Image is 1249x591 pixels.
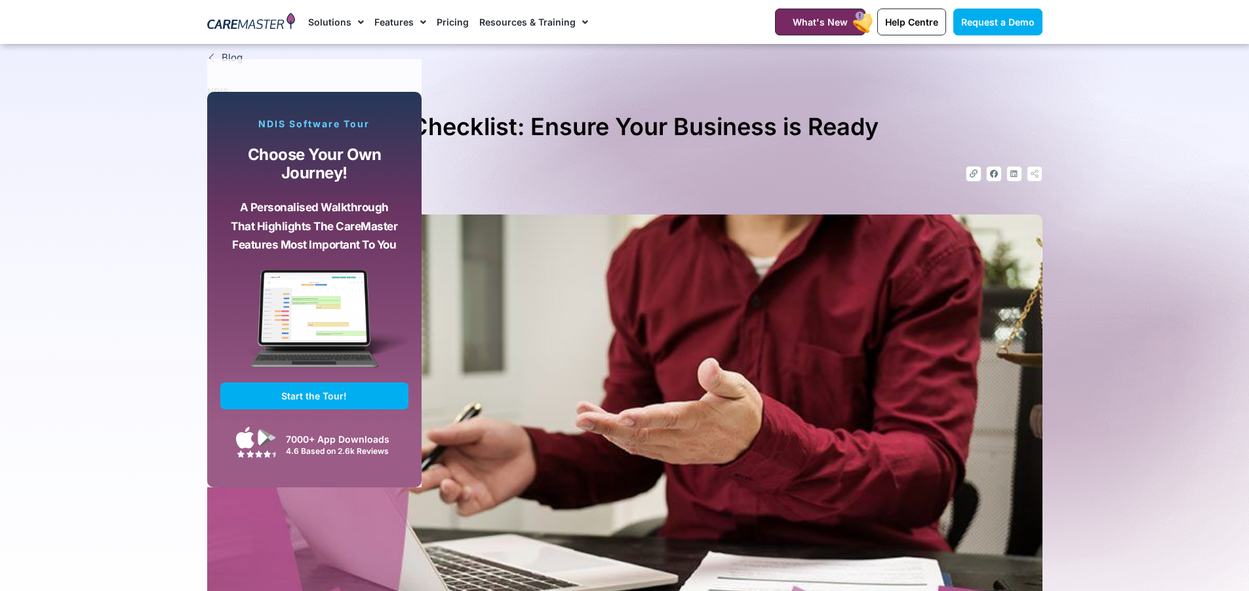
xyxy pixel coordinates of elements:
[220,118,409,130] p: NDIS Software Tour
[877,9,946,35] a: Help Centre
[281,390,347,401] span: Start the Tour!
[230,198,399,255] p: A personalised walkthrough that highlights the CareMaster features most important to you
[775,9,865,35] a: What's New
[207,51,1042,66] a: Blog
[236,426,254,449] img: Apple App Store Icon
[793,16,848,28] span: What's New
[230,146,399,183] p: Choose your own journey!
[286,446,402,456] div: 4.6 Based on 2.6k Reviews
[885,16,938,28] span: Help Centre
[207,12,296,32] img: CareMaster Logo
[961,16,1035,28] span: Request a Demo
[286,432,402,446] div: 7000+ App Downloads
[220,270,409,382] img: CareMaster Software Mockup on Screen
[218,51,243,66] span: Blog
[237,450,276,458] img: Google Play Store App Review Stars
[953,9,1042,35] a: Request a Demo
[220,382,409,409] a: Start the Tour!
[207,108,1042,146] h1: NDIS Compliance Checklist: Ensure Your Business is Ready
[258,428,276,447] img: Google Play App Icon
